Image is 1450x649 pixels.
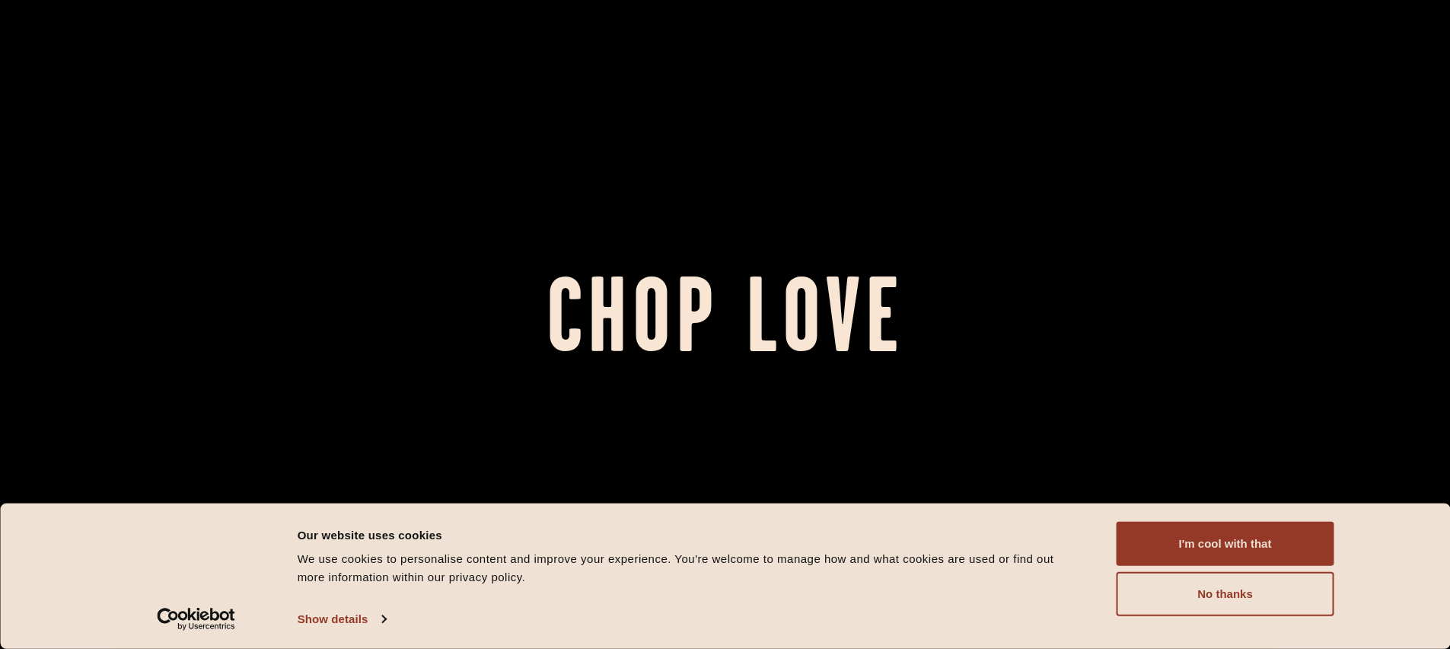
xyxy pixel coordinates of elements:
[298,550,1082,587] div: We use cookies to personalise content and improve your experience. You're welcome to manage how a...
[129,608,263,631] a: Usercentrics Cookiebot - opens in a new window
[298,608,386,631] a: Show details
[298,526,1082,544] div: Our website uses cookies
[1117,522,1334,566] button: I'm cool with that
[1117,572,1334,616] button: No thanks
